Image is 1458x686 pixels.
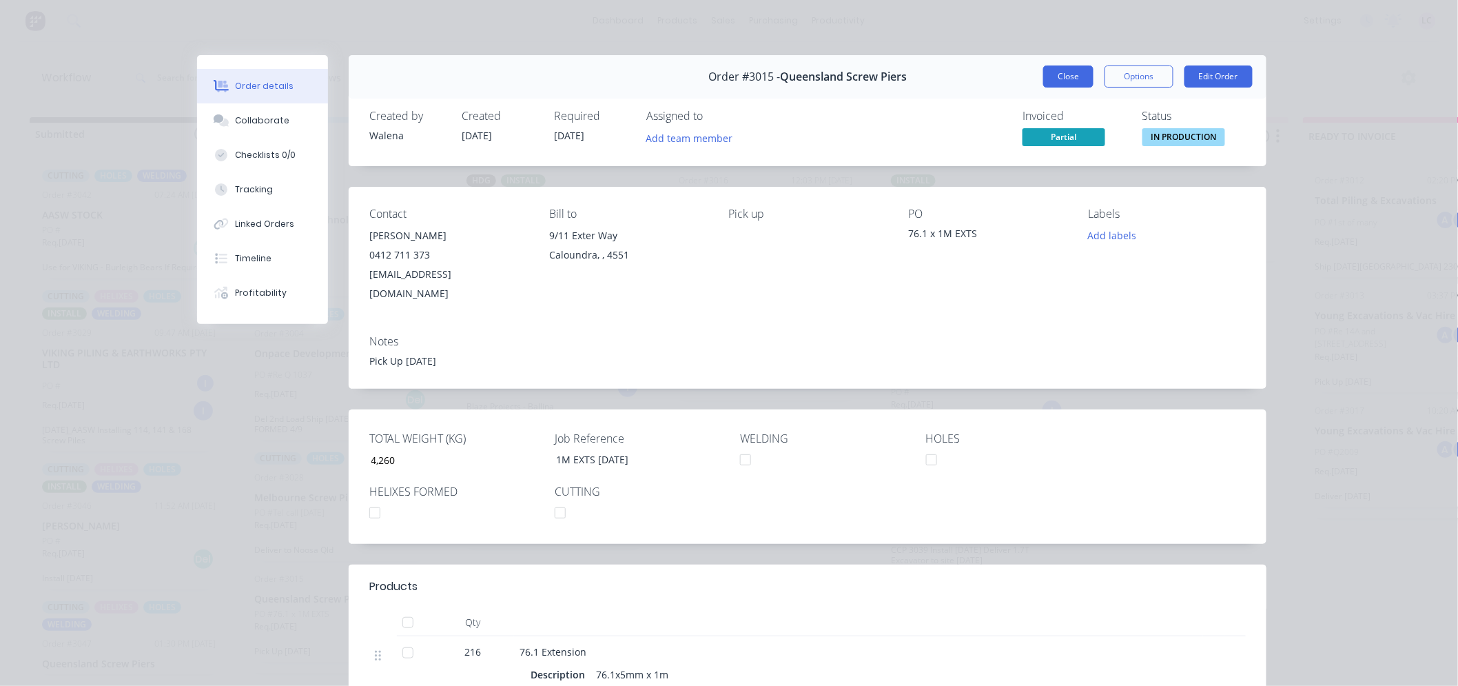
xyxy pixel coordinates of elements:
[369,110,445,123] div: Created by
[1023,110,1126,123] div: Invoiced
[549,245,707,265] div: Caloundra, , 4551
[926,430,1098,447] label: HOLES
[197,172,328,207] button: Tracking
[646,110,784,123] div: Assigned to
[369,226,527,245] div: [PERSON_NAME]
[908,226,1066,245] div: 76.1 x 1M EXTS
[646,128,740,147] button: Add team member
[236,114,290,127] div: Collaborate
[740,430,912,447] label: WELDING
[236,80,294,92] div: Order details
[369,128,445,143] div: Walena
[908,208,1066,221] div: PO
[236,218,295,230] div: Linked Orders
[591,665,674,685] div: 76.1x5mm x 1m
[780,70,907,83] span: Queensland Screw Piers
[1043,65,1093,88] button: Close
[197,241,328,276] button: Timeline
[545,450,717,470] div: 1M EXTS [DATE]
[1105,65,1173,88] button: Options
[549,226,707,270] div: 9/11 Exter WayCaloundra, , 4551
[369,265,527,303] div: [EMAIL_ADDRESS][DOMAIN_NAME]
[1142,110,1246,123] div: Status
[236,183,274,196] div: Tracking
[236,149,296,161] div: Checklists 0/0
[369,245,527,265] div: 0412 711 373
[197,276,328,310] button: Profitability
[549,208,707,221] div: Bill to
[555,483,727,500] label: CUTTING
[555,430,727,447] label: Job Reference
[197,69,328,103] button: Order details
[1184,65,1253,88] button: Edit Order
[729,208,887,221] div: Pick up
[369,226,527,303] div: [PERSON_NAME]0412 711 373[EMAIL_ADDRESS][DOMAIN_NAME]
[431,609,514,636] div: Qty
[369,483,542,500] label: HELIXES FORMED
[549,226,707,245] div: 9/11 Exter Way
[462,110,537,123] div: Created
[1023,128,1105,145] span: Partial
[1142,128,1225,145] span: IN PRODUCTION
[369,335,1246,348] div: Notes
[708,70,780,83] span: Order #3015 -
[197,103,328,138] button: Collaborate
[236,252,272,265] div: Timeline
[236,287,287,299] div: Profitability
[531,665,591,685] div: Description
[1080,226,1144,245] button: Add labels
[520,645,586,658] span: 76.1 Extension
[369,208,527,221] div: Contact
[554,129,584,142] span: [DATE]
[464,645,481,659] span: 216
[369,430,542,447] label: TOTAL WEIGHT (KG)
[639,128,740,147] button: Add team member
[554,110,630,123] div: Required
[1142,128,1225,149] button: IN PRODUCTION
[1088,208,1246,221] div: Labels
[462,129,492,142] span: [DATE]
[197,207,328,241] button: Linked Orders
[197,138,328,172] button: Checklists 0/0
[360,450,542,470] input: Enter number...
[369,578,418,595] div: Products
[369,354,1246,368] div: Pick Up [DATE]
